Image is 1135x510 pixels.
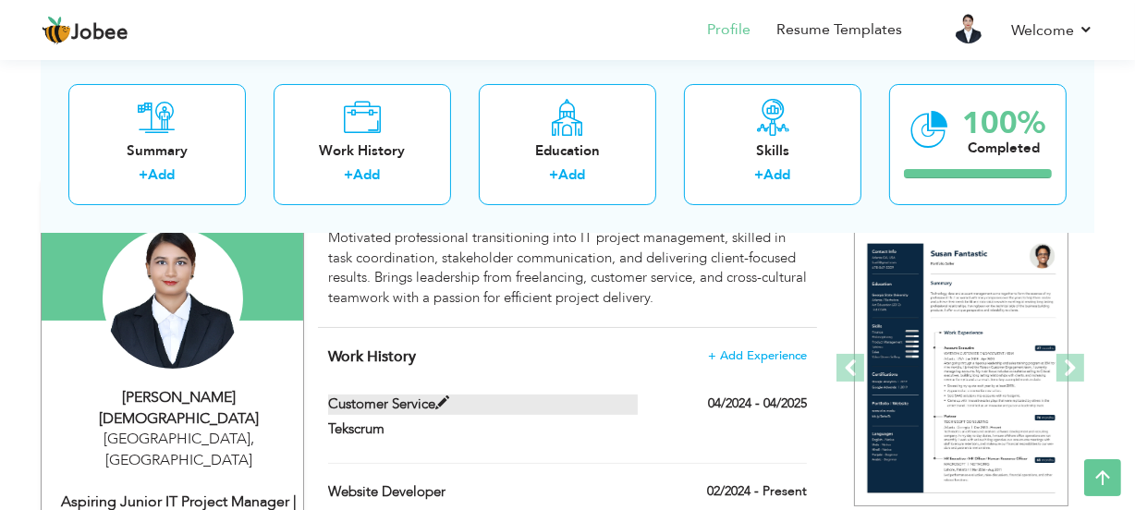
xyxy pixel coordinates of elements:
[288,140,436,160] div: Work History
[776,19,902,41] a: Resume Templates
[345,165,354,185] label: +
[71,23,128,43] span: Jobee
[251,429,255,449] span: ,
[494,140,641,160] div: Education
[140,165,149,185] label: +
[83,140,231,160] div: Summary
[328,419,639,439] label: Tekscrum
[55,387,303,430] div: [PERSON_NAME][DEMOGRAPHIC_DATA]
[328,395,639,414] label: Customer Service
[764,165,791,184] a: Add
[328,346,416,367] span: Work History
[962,107,1045,138] div: 100%
[699,140,847,160] div: Skills
[1011,19,1093,42] a: Welcome
[707,482,807,501] label: 02/2024 - Present
[550,165,559,185] label: +
[755,165,764,185] label: +
[55,429,303,471] div: [GEOGRAPHIC_DATA] [GEOGRAPHIC_DATA]
[42,16,71,45] img: jobee.io
[708,395,807,413] label: 04/2024 - 04/2025
[707,19,751,41] a: Profile
[708,349,807,362] span: + Add Experience
[559,165,586,184] a: Add
[42,16,128,45] a: Jobee
[962,138,1045,157] div: Completed
[954,14,983,43] img: Profile Img
[328,228,807,308] div: Motivated professional transitioning into IT project management, skilled in task coordination, st...
[149,165,176,184] a: Add
[354,165,381,184] a: Add
[103,228,243,369] img: Sharmeen Shalim
[328,482,639,502] label: Website Developer
[328,347,807,366] h4: This helps to show the companies you have worked for.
